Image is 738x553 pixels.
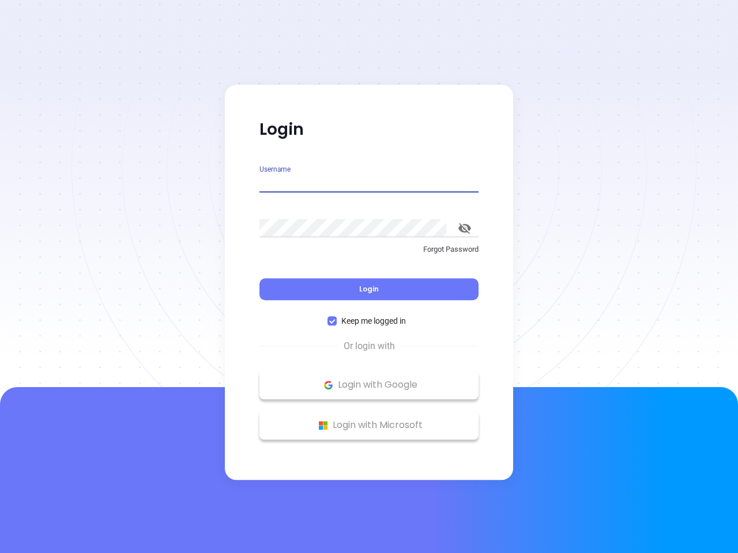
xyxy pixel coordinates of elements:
[259,411,479,440] button: Microsoft Logo Login with Microsoft
[259,278,479,300] button: Login
[359,284,379,294] span: Login
[259,119,479,140] p: Login
[265,376,473,393] p: Login with Google
[321,378,336,392] img: Google Logo
[259,244,479,264] a: Forgot Password
[259,370,479,399] button: Google Logo Login with Google
[259,244,479,255] p: Forgot Password
[338,339,401,353] span: Or login with
[259,166,291,173] label: Username
[451,214,479,242] button: toggle password visibility
[316,418,330,433] img: Microsoft Logo
[337,315,411,327] span: Keep me logged in
[265,416,473,434] p: Login with Microsoft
